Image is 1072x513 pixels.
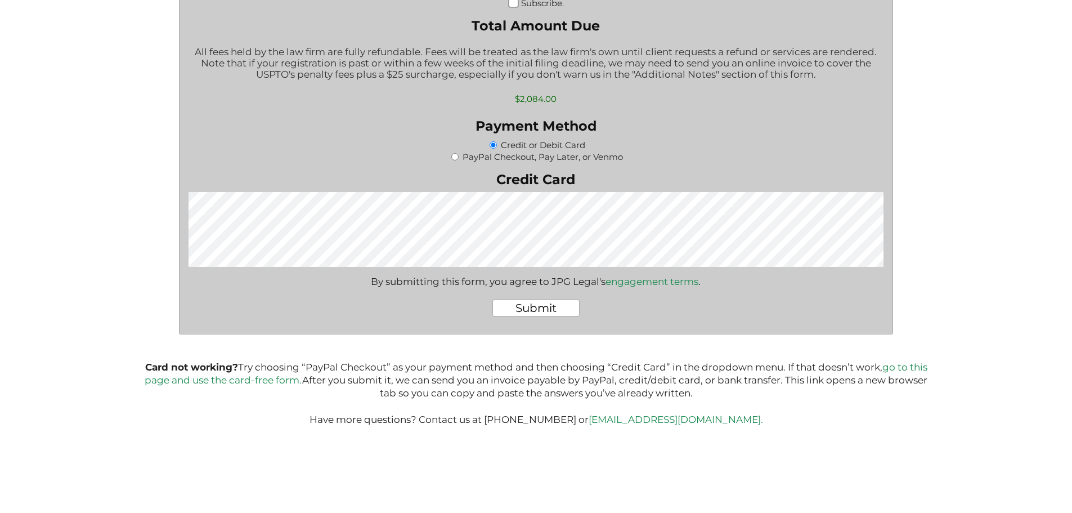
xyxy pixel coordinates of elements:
[589,414,763,425] a: [EMAIL_ADDRESS][DOMAIN_NAME].
[501,140,585,150] label: Credit or Debit Card
[463,151,623,162] label: PayPal Checkout, Pay Later, or Venmo
[145,362,927,386] a: go to this page and use the card-free form.
[145,362,238,373] b: Card not working?
[492,300,580,316] input: Submit
[605,276,698,287] a: engagement terms
[188,17,884,34] label: Total Amount Due
[140,361,933,426] p: Try choosing “PayPal Checkout” as your payment method and then choosing “Credit Card” in the drop...
[188,39,884,89] div: All fees held by the law firm are fully refundable. Fees will be treated as the law firm's own un...
[188,171,884,188] label: Credit Card
[476,118,596,134] legend: Payment Method
[371,276,701,287] div: By submitting this form, you agree to JPG Legal's .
